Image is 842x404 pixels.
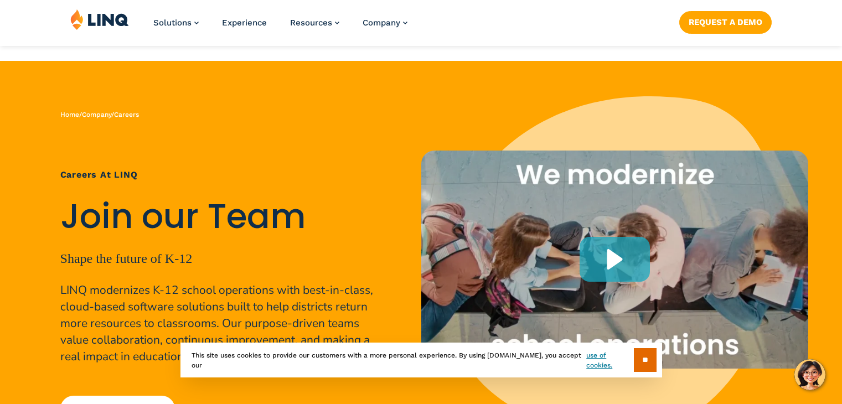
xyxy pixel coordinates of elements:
[60,197,387,236] h2: Join our Team
[114,111,139,118] span: Careers
[363,18,400,28] span: Company
[60,168,387,182] h1: Careers at LINQ
[290,18,339,28] a: Resources
[70,9,129,30] img: LINQ | K‑12 Software
[153,18,192,28] span: Solutions
[153,9,407,45] nav: Primary Navigation
[82,111,111,118] a: Company
[222,18,267,28] a: Experience
[153,18,199,28] a: Solutions
[580,237,650,282] div: Play
[60,282,387,365] p: LINQ modernizes K-12 school operations with best-in-class, cloud-based software solutions built t...
[679,11,772,33] a: Request a Demo
[60,111,79,118] a: Home
[794,359,825,390] button: Hello, have a question? Let’s chat.
[586,350,633,370] a: use of cookies.
[180,343,662,377] div: This site uses cookies to provide our customers with a more personal experience. By using [DOMAIN...
[363,18,407,28] a: Company
[290,18,332,28] span: Resources
[60,111,139,118] span: / /
[60,248,387,268] p: Shape the future of K-12
[679,9,772,33] nav: Button Navigation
